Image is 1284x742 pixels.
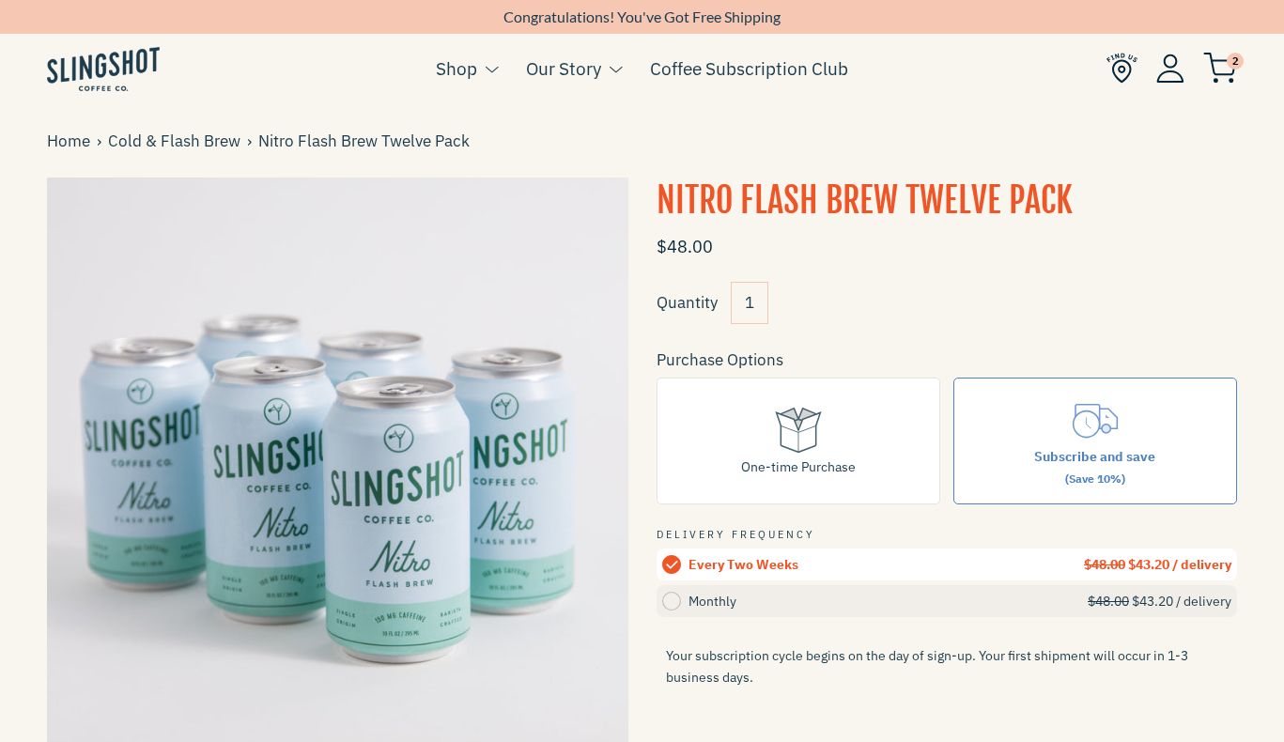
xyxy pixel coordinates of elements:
[526,54,601,83] a: Our Story
[47,129,97,154] a: Home
[1128,556,1169,573] span: $43.20
[688,591,1089,611] div: Monthly
[1172,556,1178,573] span: /
[657,527,815,544] legend: Delivery Frequency
[97,129,108,154] span: ›
[247,129,258,154] span: ›
[1181,556,1231,573] span: delivery
[1132,593,1173,610] span: $43.20
[1106,53,1137,84] img: Find Us
[108,129,247,154] a: Cold & Flash Brew
[1156,54,1184,83] img: Account
[1084,556,1125,573] strike: $48.00
[258,129,476,154] span: Nitro Flash Brew Twelve Pack
[657,178,1238,224] h1: Nitro Flash Brew Twelve Pack
[1183,593,1231,610] span: delivery
[657,292,718,313] label: Quantity
[741,456,856,477] div: One-time Purchase
[1176,593,1181,610] span: /
[657,236,713,257] span: $48.00
[657,636,1238,697] p: Your subscription cycle begins on the day of sign-up. Your first shipment will occur in 1-3 busin...
[650,54,848,83] a: Coffee Subscription Club
[657,348,783,373] legend: Purchase Options
[1227,53,1244,70] span: 2
[1203,53,1237,84] img: cart
[1203,57,1237,80] a: 2
[1088,593,1129,610] strike: $48.00
[1065,471,1125,486] span: (Save 10%)
[1034,448,1155,465] span: Subscribe and save
[436,54,477,83] a: Shop
[688,554,1085,575] div: Every Two Weeks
